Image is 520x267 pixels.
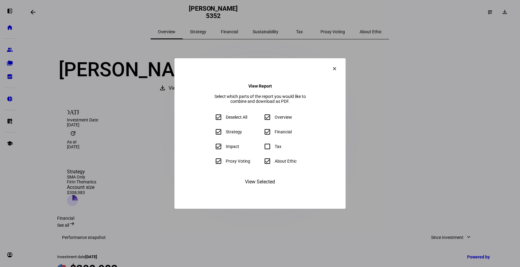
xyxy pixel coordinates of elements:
[275,129,292,134] div: Financial
[245,175,275,189] span: View Selected
[236,175,284,189] button: View Selected
[275,115,292,120] div: Overview
[226,144,239,149] div: Impact
[226,115,247,120] div: Deselect All
[332,66,337,71] mat-icon: clear
[226,159,250,164] div: Proxy Voting
[226,129,242,134] div: Strategy
[275,159,297,164] div: About Ethic
[248,84,272,88] h4: View Report
[211,94,309,104] div: Select which parts of the report you would like to combine and download as PDF.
